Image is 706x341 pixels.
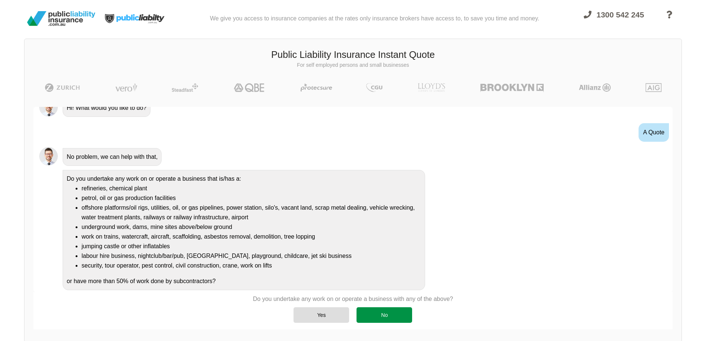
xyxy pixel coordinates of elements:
[597,10,644,19] span: 1300 542 245
[477,83,547,92] img: Brooklyn | Public Liability Insurance
[82,261,421,270] li: security, tour operator, pest control, civil construction, crane, work on lifts
[643,83,664,92] img: AIG | Public Liability Insurance
[39,98,58,117] img: Chatbot | PLI
[112,83,140,92] img: Vero | Public Liability Insurance
[577,6,651,34] a: 1300 542 245
[253,295,453,303] p: Do you undertake any work on or operate a business with any of the above?
[575,83,614,92] img: Allianz | Public Liability Insurance
[229,83,269,92] img: QBE | Public Liability Insurance
[294,307,349,323] div: Yes
[63,148,162,166] div: No problem, we can help with that,
[30,62,676,69] p: For self employed persons and small businesses
[24,8,98,29] img: Public Liability Insurance
[63,170,425,290] div: Do you undertake any work on or operate a business that is/has a: or have more than 50% of work d...
[82,203,421,222] li: offshore platforms/oil rigs, utilities, oil, or gas pipelines, power station, silo's, vacant land...
[298,83,335,92] img: Protecsure | Public Liability Insurance
[363,83,385,92] img: CGU | Public Liability Insurance
[82,222,421,232] li: underground work, dams, mine sites above/below ground
[82,242,421,251] li: jumping castle or other inflatables
[98,3,172,34] img: Public Liability Insurance Light
[414,83,449,92] img: LLOYD's | Public Liability Insurance
[357,307,412,323] div: No
[82,251,421,261] li: labour hire business, nightclub/bar/pub, [GEOGRAPHIC_DATA], playground, childcare, jet ski business
[39,147,58,165] img: Chatbot | PLI
[210,3,539,34] div: We give you access to insurance companies at the rates only insurance brokers have access to, to ...
[82,232,421,242] li: work on trains, watercraft, aircraft, scaffolding, asbestos removal, demolition, tree lopping
[42,83,83,92] img: Zurich | Public Liability Insurance
[63,99,150,117] div: Hi! What would you like to do?
[82,184,421,193] li: refineries, chemical plant
[82,193,421,203] li: petrol, oil or gas production facilities
[30,48,676,62] h3: Public Liability Insurance Instant Quote
[169,83,201,92] img: Steadfast | Public Liability Insurance
[639,123,669,142] div: A Quote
